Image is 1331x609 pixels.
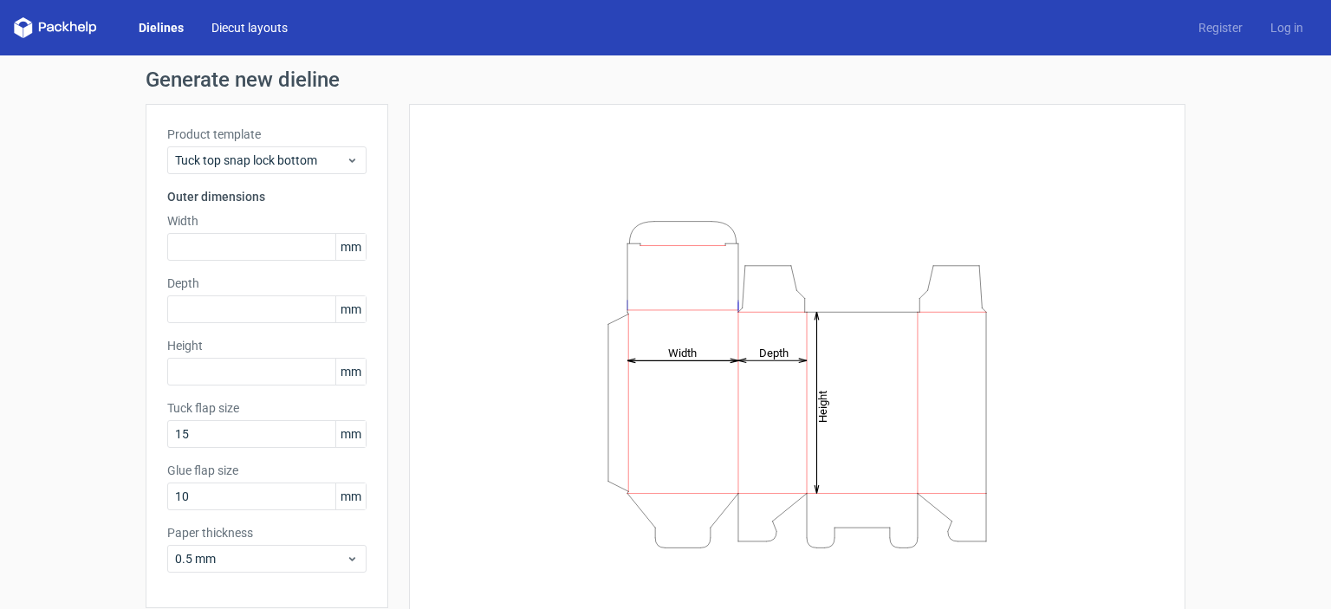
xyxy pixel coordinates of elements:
[759,346,789,359] tspan: Depth
[167,399,367,417] label: Tuck flap size
[668,346,697,359] tspan: Width
[167,524,367,541] label: Paper thickness
[167,126,367,143] label: Product template
[335,234,366,260] span: mm
[335,421,366,447] span: mm
[167,275,367,292] label: Depth
[1256,19,1317,36] a: Log in
[167,212,367,230] label: Width
[335,359,366,385] span: mm
[167,188,367,205] h3: Outer dimensions
[175,152,346,169] span: Tuck top snap lock bottom
[125,19,198,36] a: Dielines
[335,483,366,509] span: mm
[335,296,366,322] span: mm
[816,390,829,422] tspan: Height
[1185,19,1256,36] a: Register
[175,550,346,567] span: 0.5 mm
[146,69,1185,90] h1: Generate new dieline
[198,19,302,36] a: Diecut layouts
[167,337,367,354] label: Height
[167,462,367,479] label: Glue flap size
